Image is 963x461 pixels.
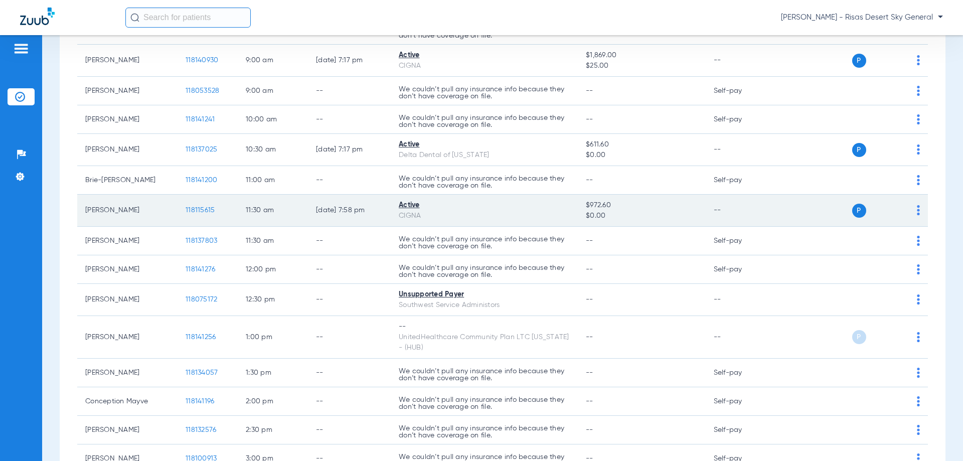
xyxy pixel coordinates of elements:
[917,396,920,406] img: group-dot-blue.svg
[77,284,178,316] td: [PERSON_NAME]
[238,416,308,444] td: 2:30 PM
[852,330,866,344] span: P
[399,175,570,189] p: We couldn’t pull any insurance info because they don’t have coverage on file.
[77,166,178,195] td: Brie-[PERSON_NAME]
[308,416,391,444] td: --
[917,175,920,185] img: group-dot-blue.svg
[399,368,570,382] p: We couldn’t pull any insurance info because they don’t have coverage on file.
[399,211,570,221] div: CIGNA
[586,177,593,184] span: --
[77,77,178,105] td: [PERSON_NAME]
[186,369,218,376] span: 118134057
[186,57,218,64] span: 118140930
[399,150,570,161] div: Delta Dental of [US_STATE]
[77,134,178,166] td: [PERSON_NAME]
[308,255,391,284] td: --
[706,195,773,227] td: --
[852,204,866,218] span: P
[238,227,308,255] td: 11:30 AM
[186,177,217,184] span: 118141200
[586,334,593,341] span: --
[399,114,570,128] p: We couldn’t pull any insurance info because they don’t have coverage on file.
[308,284,391,316] td: --
[399,425,570,439] p: We couldn’t pull any insurance info because they don’t have coverage on file.
[917,368,920,378] img: group-dot-blue.svg
[130,13,139,22] img: Search Icon
[399,332,570,353] div: UnitedHealthcare Community Plan LTC [US_STATE] - (HUB)
[77,255,178,284] td: [PERSON_NAME]
[308,227,391,255] td: --
[308,387,391,416] td: --
[913,413,963,461] iframe: Chat Widget
[399,50,570,61] div: Active
[706,359,773,387] td: Self-pay
[917,236,920,246] img: group-dot-blue.svg
[186,296,217,303] span: 118075172
[308,45,391,77] td: [DATE] 7:17 PM
[399,289,570,300] div: Unsupported Payer
[706,416,773,444] td: Self-pay
[586,296,593,303] span: --
[917,114,920,124] img: group-dot-blue.svg
[238,45,308,77] td: 9:00 AM
[308,359,391,387] td: --
[586,398,593,405] span: --
[917,264,920,274] img: group-dot-blue.svg
[706,284,773,316] td: --
[186,334,216,341] span: 118141256
[77,195,178,227] td: [PERSON_NAME]
[706,387,773,416] td: Self-pay
[399,86,570,100] p: We couldn’t pull any insurance info because they don’t have coverage on file.
[586,139,697,150] span: $611.60
[586,61,697,71] span: $25.00
[917,144,920,155] img: group-dot-blue.svg
[586,237,593,244] span: --
[238,316,308,359] td: 1:00 PM
[186,116,215,123] span: 118141241
[781,13,943,23] span: [PERSON_NAME] - Risas Desert Sky General
[586,116,593,123] span: --
[917,294,920,304] img: group-dot-blue.svg
[308,77,391,105] td: --
[706,166,773,195] td: Self-pay
[917,55,920,65] img: group-dot-blue.svg
[77,316,178,359] td: [PERSON_NAME]
[586,369,593,376] span: --
[77,416,178,444] td: [PERSON_NAME]
[399,236,570,250] p: We couldn’t pull any insurance info because they don’t have coverage on file.
[586,200,697,211] span: $972.60
[308,195,391,227] td: [DATE] 7:58 PM
[186,87,219,94] span: 118053528
[186,426,216,433] span: 118132576
[917,86,920,96] img: group-dot-blue.svg
[399,200,570,211] div: Active
[706,316,773,359] td: --
[77,227,178,255] td: [PERSON_NAME]
[308,316,391,359] td: --
[852,54,866,68] span: P
[238,166,308,195] td: 11:00 AM
[77,387,178,416] td: Conception Mayve
[706,45,773,77] td: --
[917,205,920,215] img: group-dot-blue.svg
[706,227,773,255] td: Self-pay
[308,134,391,166] td: [DATE] 7:17 PM
[238,105,308,134] td: 10:00 AM
[399,61,570,71] div: CIGNA
[125,8,251,28] input: Search for patients
[586,150,697,161] span: $0.00
[186,146,217,153] span: 118137025
[706,255,773,284] td: Self-pay
[706,105,773,134] td: Self-pay
[706,134,773,166] td: --
[399,139,570,150] div: Active
[238,255,308,284] td: 12:00 PM
[238,359,308,387] td: 1:30 PM
[399,264,570,278] p: We couldn’t pull any insurance info because they don’t have coverage on file.
[186,398,214,405] span: 118141196
[917,332,920,342] img: group-dot-blue.svg
[586,266,593,273] span: --
[186,237,217,244] span: 118137803
[238,134,308,166] td: 10:30 AM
